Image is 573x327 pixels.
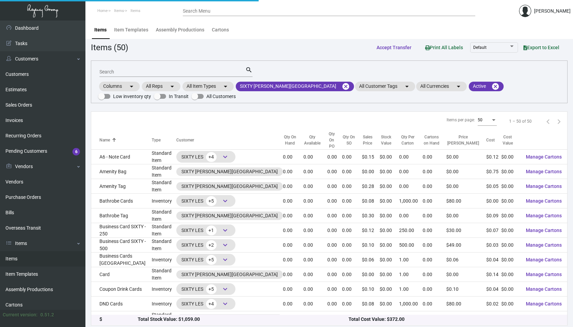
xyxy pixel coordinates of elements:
[342,208,362,223] td: 0.00
[423,253,446,267] td: 0.00
[486,150,501,164] td: $0.12
[446,253,486,267] td: $0.06
[501,223,520,238] td: $0.00
[327,150,342,164] td: 0.00
[526,198,562,204] span: Manage Cartons
[486,223,501,238] td: $0.07
[91,282,152,297] td: Coupon Drink Cards
[399,282,423,297] td: 1.00
[399,179,423,194] td: 0.00
[399,311,423,326] td: 0.00
[362,297,380,311] td: $0.08
[380,150,399,164] td: $0.00
[446,164,486,179] td: $0.00
[399,238,423,253] td: 500.00
[181,255,230,265] div: SIXTY LES
[526,257,562,262] span: Manage Cartons
[509,118,532,124] div: 1 – 50 of 50
[152,253,176,267] td: Inventory
[423,267,446,282] td: 0.00
[380,311,399,326] td: $0.00
[327,208,342,223] td: 0.00
[152,267,176,282] td: Standard Item
[206,299,217,309] span: +4
[283,223,304,238] td: 0.00
[446,311,486,326] td: $0.00
[152,194,176,208] td: Inventory
[152,179,176,194] td: Standard Item
[526,154,562,160] span: Manage Cartons
[362,164,380,179] td: $0.00
[283,282,304,297] td: 0.00
[501,194,520,208] td: $0.00
[486,311,501,326] td: $0.58
[380,267,399,282] td: $0.00
[283,238,304,253] td: 0.00
[526,183,562,189] span: Manage Cartons
[342,134,356,146] div: Qty On SO
[181,168,278,175] div: SIXTY [PERSON_NAME][GEOGRAPHIC_DATA]
[206,284,217,294] span: +5
[182,82,234,91] mat-chip: All Item Types
[380,297,399,311] td: $0.00
[486,194,501,208] td: $0.00
[303,134,321,146] div: Qty Available
[423,164,446,179] td: 0.00
[501,297,520,311] td: $0.00
[327,131,336,149] div: Qty On PO
[355,82,415,91] mat-chip: All Customer Tags
[303,297,327,311] td: 0.00
[221,82,230,91] mat-icon: arrow_drop_down
[380,164,399,179] td: $0.00
[91,179,152,194] td: Amenity Tag
[362,253,380,267] td: $0.06
[486,164,501,179] td: $0.75
[362,267,380,282] td: $0.00
[446,208,486,223] td: $0.00
[342,223,362,238] td: 0.00
[423,311,446,326] td: 0.00
[423,223,446,238] td: 0.00
[152,223,176,238] td: Standard Item
[212,26,229,33] div: Cartons
[113,92,151,100] span: Low inventory qty
[114,26,148,33] div: Item Templates
[501,253,520,267] td: $0.00
[526,169,562,174] span: Manage Cartons
[127,82,136,91] mat-icon: arrow_drop_down
[362,150,380,164] td: $0.15
[327,282,342,297] td: 0.00
[283,134,298,146] div: Qty On Hand
[473,45,487,50] span: Default
[342,282,362,297] td: 0.00
[486,179,501,194] td: $0.05
[99,137,110,143] div: Name
[362,282,380,297] td: $0.10
[283,150,304,164] td: 0.00
[342,194,362,208] td: 0.00
[501,238,520,253] td: $0.00
[362,223,380,238] td: $0.12
[131,9,140,13] span: Items
[283,311,304,326] td: 0.00
[168,82,176,91] mat-icon: arrow_drop_down
[469,82,504,91] mat-chip: Active
[152,137,161,143] div: Type
[486,297,501,311] td: $0.02
[423,238,446,253] td: 0.00
[486,238,501,253] td: $0.03
[283,179,304,194] td: 0.00
[399,164,423,179] td: 0.00
[403,82,411,91] mat-icon: arrow_drop_down
[446,238,486,253] td: $49.00
[491,82,500,91] mat-icon: cancel
[206,240,217,250] span: +2
[303,150,327,164] td: 0.00
[423,150,446,164] td: 0.00
[156,26,204,33] div: Assembly Productions
[486,253,501,267] td: $0.04
[526,301,562,306] span: Manage Cartons
[380,179,399,194] td: $0.00
[399,253,423,267] td: 1.00
[327,164,342,179] td: 0.00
